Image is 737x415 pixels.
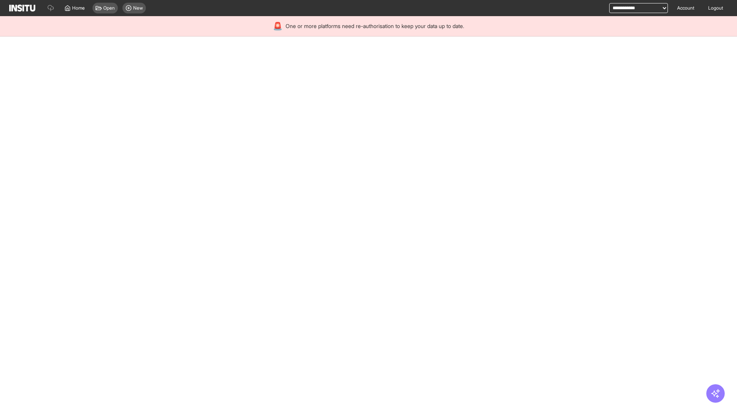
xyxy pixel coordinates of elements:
[72,5,85,11] span: Home
[286,22,464,30] span: One or more platforms need re-authorisation to keep your data up to date.
[273,21,283,32] div: 🚨
[133,5,143,11] span: New
[9,5,35,12] img: Logo
[103,5,115,11] span: Open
